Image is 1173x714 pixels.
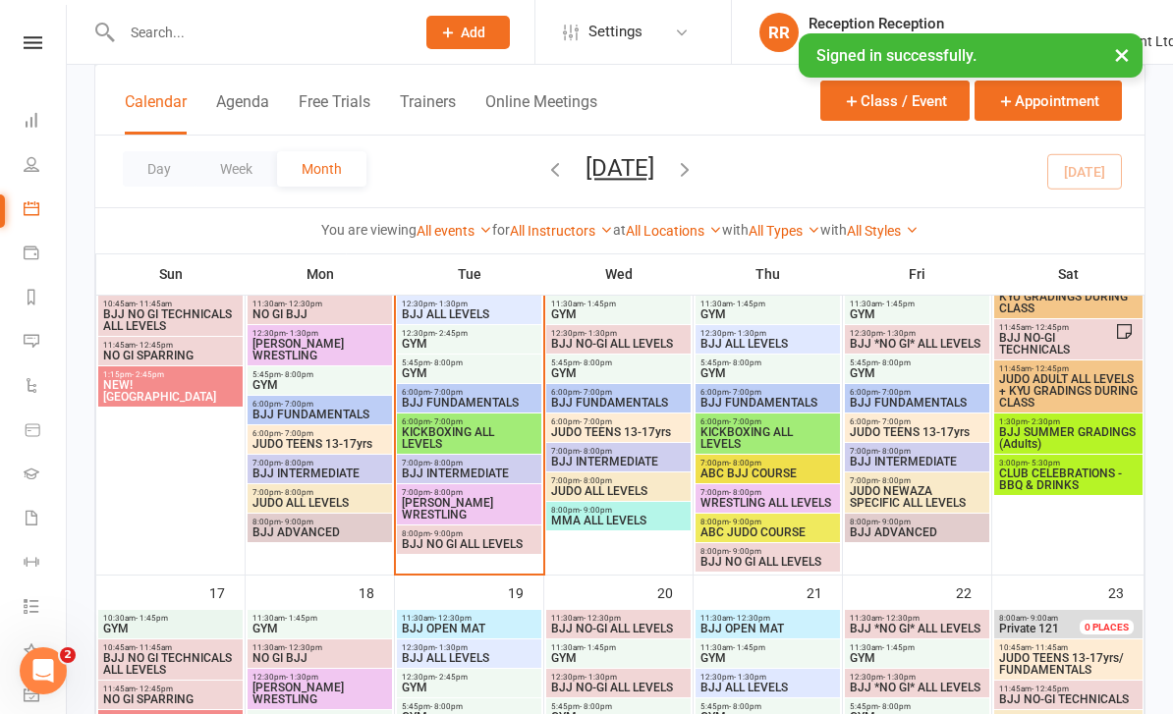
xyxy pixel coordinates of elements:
[401,702,537,711] span: 5:45pm
[281,400,313,409] span: - 7:00pm
[550,358,687,367] span: 5:45pm
[417,223,492,239] a: All events
[849,338,985,350] span: BJJ *NO GI* ALL LEVELS
[699,682,836,693] span: BJJ ALL LEVELS
[998,323,1115,332] span: 11:45am
[849,417,985,426] span: 6:00pm
[60,647,76,663] span: 2
[550,485,687,497] span: JUDO ALL LEVELS
[401,397,537,409] span: BJJ FUNDAMENTALS
[878,417,911,426] span: - 7:00pm
[998,426,1139,450] span: BJJ SUMMER GRADINGS (Adults)
[699,308,836,320] span: GYM
[585,329,617,338] span: - 1:30pm
[626,223,722,239] a: All Locations
[550,682,687,693] span: BJJ NO-GI ALL LEVELS
[849,300,985,308] span: 11:30am
[729,702,761,711] span: - 8:00pm
[125,92,187,135] button: Calendar
[734,329,766,338] span: - 1:30pm
[20,647,67,694] iframe: Intercom live chat
[550,447,687,456] span: 7:00pm
[882,300,915,308] span: - 1:45pm
[401,643,537,652] span: 12:30pm
[585,673,617,682] span: - 1:30pm
[285,643,322,652] span: - 12:30pm
[849,426,985,438] span: JUDO TEENS 13-17yrs
[699,518,836,526] span: 8:00pm
[699,547,836,556] span: 8:00pm
[251,300,388,308] span: 11:30am
[209,576,245,608] div: 17
[430,358,463,367] span: - 8:00pm
[102,308,239,332] span: BJJ NO GI TECHNICALS ALL LEVELS
[734,673,766,682] span: - 1:30pm
[759,13,799,52] div: RR
[401,623,537,634] span: BJJ OPEN MAT
[1108,576,1144,608] div: 23
[580,358,612,367] span: - 8:00pm
[550,367,687,379] span: GYM
[251,467,388,479] span: BJJ INTERMEDIATE
[281,518,313,526] span: - 9:00pm
[729,388,761,397] span: - 7:00pm
[251,338,388,361] span: [PERSON_NAME] WRESTLING
[580,388,612,397] span: - 7:00pm
[878,702,911,711] span: - 8:00pm
[699,497,836,509] span: WRESTLING ALL LEVELS
[1028,459,1060,467] span: - 5:30pm
[998,332,1115,356] span: BJJ NO-GI TECHNICALS
[246,253,395,295] th: Mon
[492,222,510,238] strong: for
[998,364,1139,373] span: 11:45am
[132,370,164,379] span: - 2:45pm
[136,614,168,623] span: - 1:45pm
[102,693,239,705] span: NO GI SPARRING
[849,329,985,338] span: 12:30pm
[699,556,836,568] span: BJJ NO GI ALL LEVELS
[299,92,370,135] button: Free Trials
[401,388,537,397] span: 6:00pm
[849,682,985,693] span: BJJ *NO GI* ALL LEVELS
[485,92,597,135] button: Online Meetings
[550,623,687,634] span: BJJ NO-GI ALL LEVELS
[123,151,195,187] button: Day
[251,623,388,634] span: GYM
[136,341,173,350] span: - 12:45pm
[401,467,537,479] span: BJJ INTERMEDIATE
[998,373,1139,409] span: JUDO ADULT ALL LEVELS + KYU GRADINGS DURING CLASS
[251,329,388,338] span: 12:30pm
[733,300,765,308] span: - 1:45pm
[435,673,468,682] span: - 2:45pm
[401,300,537,308] span: 12:30pm
[359,576,394,608] div: 18
[435,643,468,652] span: - 1:30pm
[849,476,985,485] span: 7:00pm
[843,253,992,295] th: Fri
[699,467,836,479] span: ABC BJJ COURSE
[550,426,687,438] span: JUDO TEENS 13-17yrs
[102,370,239,379] span: 1:15pm
[24,189,68,233] a: Calendar
[401,426,537,450] span: KICKBOXING ALL LEVELS
[102,614,239,623] span: 10:30am
[550,417,687,426] span: 6:00pm
[584,300,616,308] span: - 1:45pm
[749,223,820,239] a: All Types
[434,614,472,623] span: - 12:30pm
[998,459,1139,467] span: 3:00pm
[580,506,612,515] span: - 9:00pm
[699,652,836,664] span: GYM
[550,702,687,711] span: 5:45pm
[699,488,836,497] span: 7:00pm
[401,358,537,367] span: 5:45pm
[729,518,761,526] span: - 9:00pm
[699,673,836,682] span: 12:30pm
[849,614,985,623] span: 11:30am
[102,652,239,676] span: BJJ NO GI TECHNICALS ALL LEVELS
[1027,614,1058,623] span: - 9:00am
[722,222,749,238] strong: with
[999,622,1059,635] span: Private 121
[849,643,985,652] span: 11:30am
[285,614,317,623] span: - 1:45pm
